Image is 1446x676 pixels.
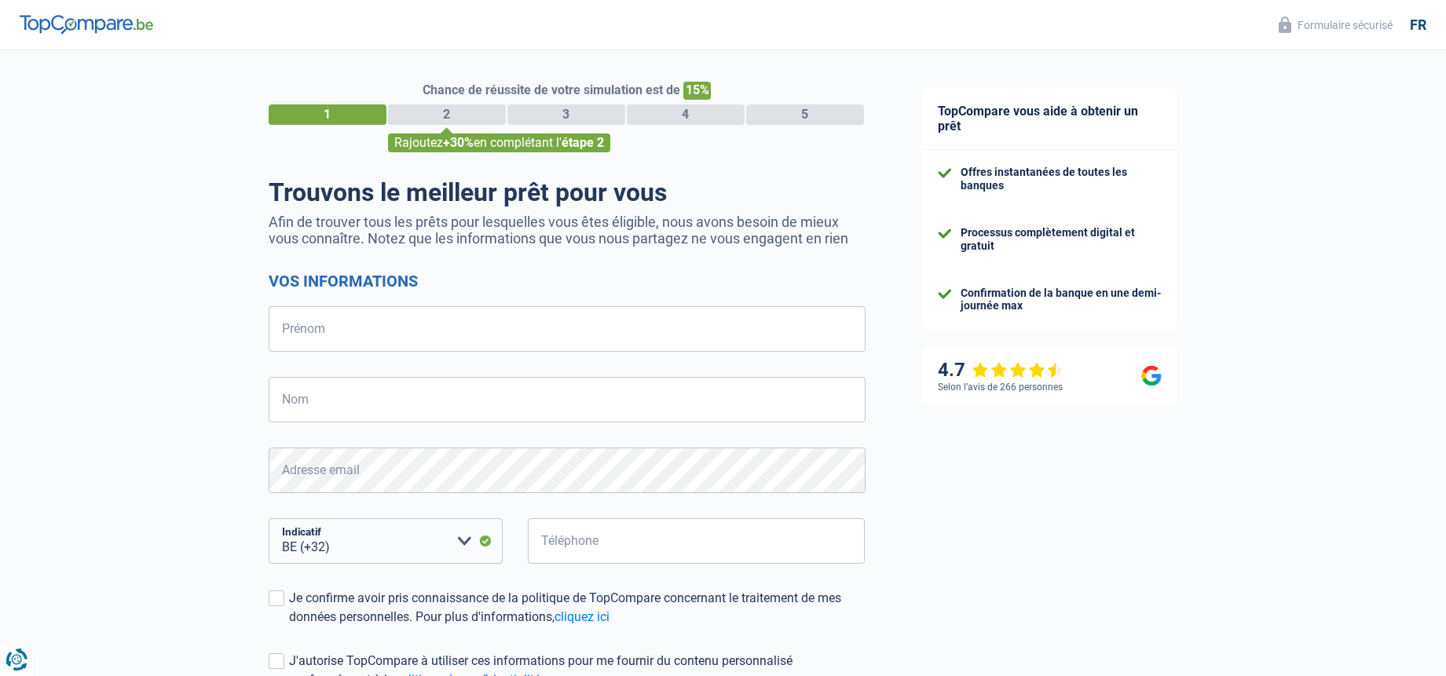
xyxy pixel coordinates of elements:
[961,166,1162,192] div: Offres instantanées de toutes les banques
[961,287,1162,313] div: Confirmation de la banque en une demi-journée max
[269,104,386,125] div: 1
[1269,12,1402,38] button: Formulaire sécurisé
[269,177,866,207] h1: Trouvons le meilleur prêt pour vous
[423,82,680,97] span: Chance de réussite de votre simulation est de
[388,104,506,125] div: 2
[388,133,610,152] div: Rajoutez en complétant l'
[289,589,866,627] div: Je confirme avoir pris connaissance de la politique de TopCompare concernant le traitement de mes...
[938,382,1063,393] div: Selon l’avis de 266 personnes
[922,88,1177,150] div: TopCompare vous aide à obtenir un prêt
[1410,16,1426,34] div: fr
[269,272,866,290] h2: Vos informations
[269,214,866,247] p: Afin de trouver tous les prêts pour lesquelles vous êtes éligible, nous avons besoin de mieux vou...
[961,226,1162,253] div: Processus complètement digital et gratuit
[507,104,625,125] div: 3
[555,609,610,624] a: cliquez ici
[528,518,866,564] input: 401020304
[683,82,711,100] span: 15%
[938,359,1064,382] div: 4.7
[20,15,153,34] img: TopCompare Logo
[562,135,604,150] span: étape 2
[443,135,474,150] span: +30%
[627,104,745,125] div: 4
[746,104,864,125] div: 5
